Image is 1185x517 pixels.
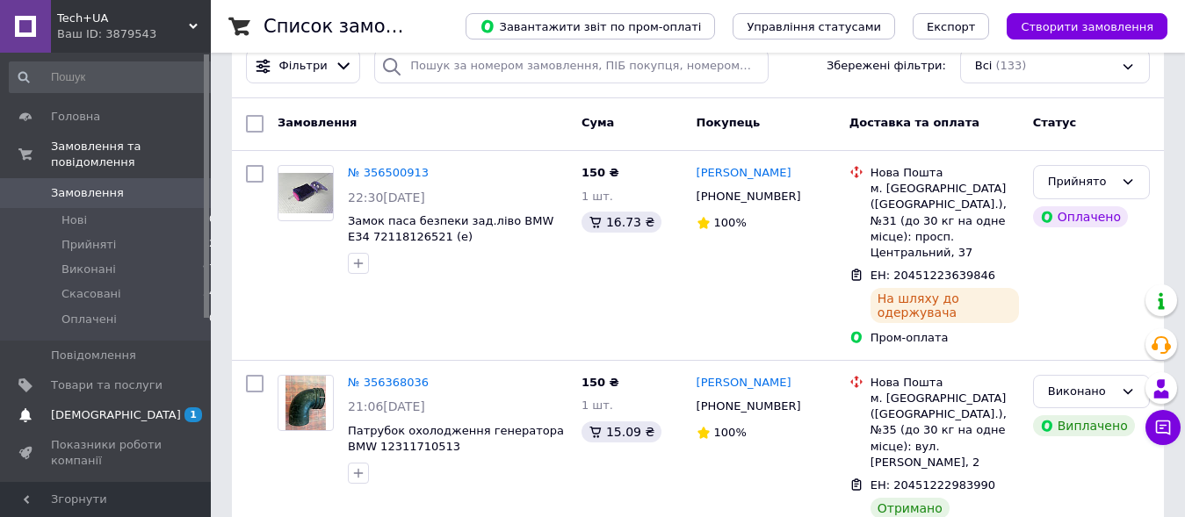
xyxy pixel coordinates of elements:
[714,216,747,229] span: 100%
[1145,410,1181,445] button: Чат з покупцем
[57,26,211,42] div: Ваш ID: 3879543
[184,407,202,422] span: 1
[582,116,614,129] span: Cума
[278,375,334,431] a: Фото товару
[582,212,661,233] div: 16.73 ₴
[348,166,429,179] a: № 356500913
[697,375,791,391] a: [PERSON_NAME]
[374,49,768,83] input: Пошук за номером замовлення, ПІБ покупця, номером телефону, Email, номером накладної
[582,376,619,389] span: 150 ₴
[51,437,163,469] span: Показники роботи компанії
[714,426,747,439] span: 100%
[1033,415,1135,436] div: Виплачено
[51,377,163,393] span: Товари та послуги
[733,13,895,39] button: Управління статусами
[209,312,215,327] span: 0
[480,18,701,34] span: Завантажити звіт по пром-оплаті
[582,399,613,412] span: 1 шт.
[1021,20,1153,33] span: Створити замовлення
[348,190,425,205] span: 22:30[DATE]
[51,139,211,170] span: Замовлення та повідомлення
[697,165,791,182] a: [PERSON_NAME]
[61,262,116,277] span: Виконані
[61,312,117,327] span: Оплачені
[1048,173,1114,191] div: Прийнято
[61,237,116,253] span: Прийняті
[278,165,334,221] a: Фото товару
[51,185,124,201] span: Замовлення
[51,109,100,125] span: Головна
[871,330,1019,346] div: Пром-оплата
[1033,206,1128,227] div: Оплачено
[697,116,761,129] span: Покупець
[871,165,1019,181] div: Нова Пошта
[279,58,328,75] span: Фільтри
[348,214,553,244] a: Замок паса безпеки зад.ліво BMW E34 72118126521 (e)
[871,181,1019,261] div: м. [GEOGRAPHIC_DATA] ([GEOGRAPHIC_DATA].), №31 (до 30 кг на одне місце): просп. Центральний, 37
[989,19,1167,32] a: Створити замовлення
[209,212,215,228] span: 0
[466,13,715,39] button: Завантажити звіт по пром-оплаті
[264,16,442,37] h1: Список замовлень
[9,61,217,93] input: Пошук
[278,173,333,213] img: Фото товару
[913,13,990,39] button: Експорт
[747,20,881,33] span: Управління статусами
[1033,116,1077,129] span: Статус
[61,212,87,228] span: Нові
[203,286,215,302] span: 34
[582,421,661,442] div: 15.09 ₴
[285,376,327,430] img: Фото товару
[51,348,136,363] span: Повідомлення
[693,185,805,208] div: [PHONE_NUMBER]
[871,478,995,492] span: ЕН: 20451222983990
[57,11,189,26] span: Tech+UA
[871,269,995,282] span: ЕН: 20451223639846
[827,58,946,75] span: Збережені фільтри:
[51,407,181,423] span: [DEMOGRAPHIC_DATA]
[1048,383,1114,401] div: Виконано
[348,376,429,389] a: № 356368036
[278,116,357,129] span: Замовлення
[203,262,215,277] span: 97
[348,424,564,454] a: Патрубок охолодження генератора BMW 12311710513
[975,58,993,75] span: Всі
[61,286,121,302] span: Скасовані
[1007,13,1167,39] button: Створити замовлення
[871,391,1019,470] div: м. [GEOGRAPHIC_DATA] ([GEOGRAPHIC_DATA].), №35 (до 30 кг на одне місце): вул. [PERSON_NAME], 2
[582,166,619,179] span: 150 ₴
[209,237,215,253] span: 2
[582,190,613,203] span: 1 шт.
[871,288,1019,323] div: На шляху до одержувача
[693,395,805,418] div: [PHONE_NUMBER]
[927,20,976,33] span: Експорт
[348,399,425,413] span: 21:06[DATE]
[849,116,979,129] span: Доставка та оплата
[871,375,1019,391] div: Нова Пошта
[995,59,1026,72] span: (133)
